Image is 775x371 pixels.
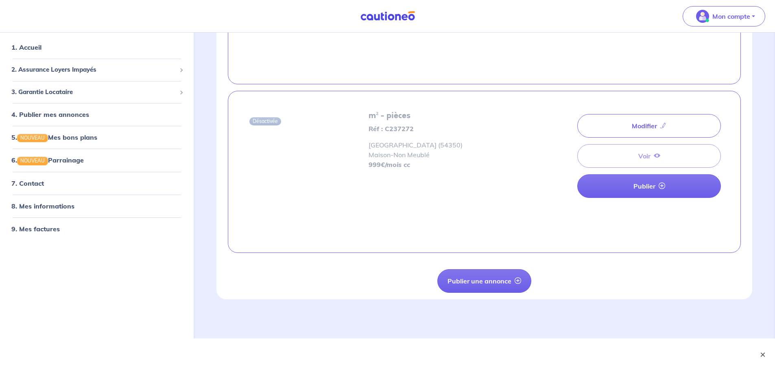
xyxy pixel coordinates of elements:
[11,179,44,187] a: 7. Contact
[437,269,531,293] button: Publier une annonce
[11,224,60,233] a: 9. Mes factures
[11,156,84,164] a: 6.NOUVEAUParrainage
[11,110,89,119] a: 4. Publier mes annonces
[3,175,190,191] div: 7. Contact
[3,39,190,55] div: 1. Accueil
[249,117,281,125] span: Désactivée
[577,114,721,138] a: Modifier
[3,152,190,168] div: 6.NOUVEAUParrainage
[369,111,520,121] h5: m² - pièces
[3,84,190,100] div: 3. Garantie Locataire
[696,10,709,23] img: illu_account_valid_menu.svg
[11,65,176,75] span: 2. Assurance Loyers Impayés
[3,129,190,145] div: 5.NOUVEAUMes bons plans
[683,6,765,26] button: illu_account_valid_menu.svgMon compte
[369,160,410,169] strong: 999
[3,106,190,123] div: 4. Publier mes annonces
[381,160,410,169] em: €/mois cc
[712,11,750,21] p: Mon compte
[11,202,74,210] a: 8. Mes informations
[11,87,176,97] span: 3. Garantie Locataire
[357,11,418,21] img: Cautioneo
[3,62,190,78] div: 2. Assurance Loyers Impayés
[369,125,414,133] strong: Réf : C237272
[3,220,190,237] div: 9. Mes factures
[369,141,463,159] span: [GEOGRAPHIC_DATA] (54350) Maison - Non Meublé
[3,198,190,214] div: 8. Mes informations
[11,43,41,51] a: 1. Accueil
[758,350,768,360] button: ×
[577,174,721,198] a: Publier
[11,133,97,141] a: 5.NOUVEAUMes bons plans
